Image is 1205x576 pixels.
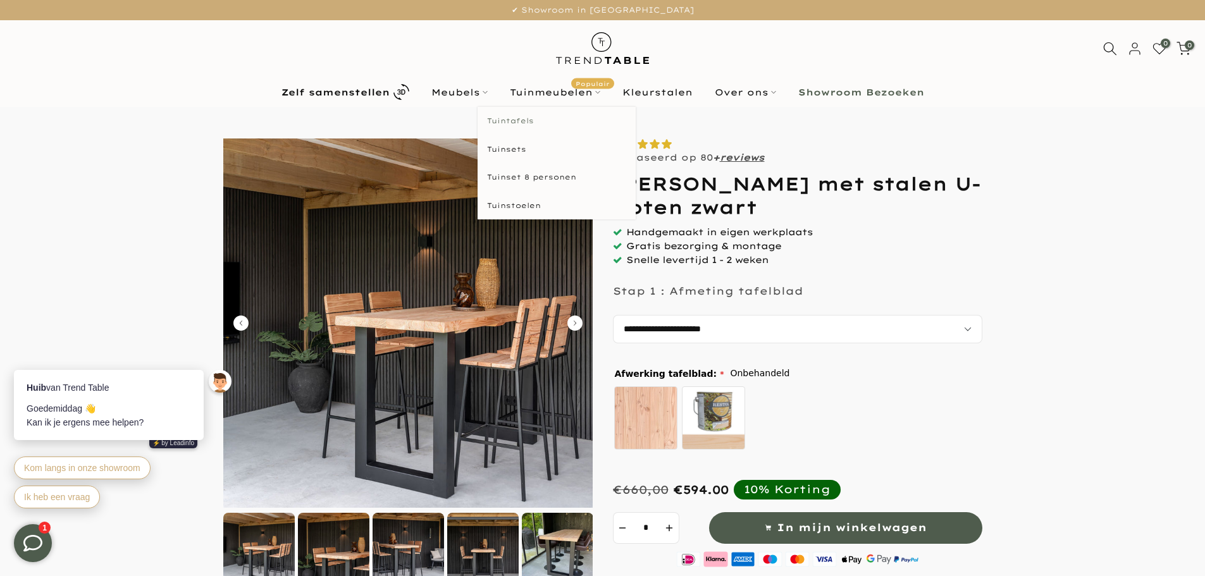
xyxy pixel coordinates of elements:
a: 0 [1152,42,1166,56]
img: Douglas bartafel met stalen U-poten zwart [223,138,593,508]
span: 0 [1161,39,1170,48]
a: Tuinsets [478,135,636,164]
input: Quantity [632,512,660,544]
strong: + [713,152,720,163]
span: Afwerking tafelblad: [615,369,724,378]
div: 10% Korting [744,482,831,496]
button: increment [660,512,679,544]
span: Populair [571,78,614,89]
a: Over ons [703,85,787,100]
span: In mijn winkelwagen [777,518,927,537]
div: €660,00 [613,482,669,497]
button: In mijn winkelwagen [709,512,982,544]
img: trend-table [547,20,658,77]
button: Carousel Next Arrow [567,316,583,331]
span: Handgemaakt in eigen werkplaats [626,226,813,238]
select: autocomplete="off" [613,315,982,343]
p: Gebaseerd op 80 [613,152,765,163]
span: Gratis bezorging & montage [626,240,781,252]
span: 0 [1185,40,1194,50]
a: Meubels [420,85,498,100]
a: Tuintafels [478,107,636,135]
iframe: toggle-frame [1,512,65,575]
a: Showroom Bezoeken [787,85,935,100]
p: Stap 1 : Afmeting tafelblad [613,285,803,297]
a: Zelf samenstellen [270,81,420,103]
a: Tuinset 8 personen [478,163,636,192]
p: ✔ Showroom in [GEOGRAPHIC_DATA] [16,3,1189,17]
a: Kleurstalen [611,85,703,100]
a: TuinmeubelenPopulair [498,85,611,100]
span: Onbehandeld [730,365,789,381]
b: Showroom Bezoeken [798,88,924,97]
h1: [PERSON_NAME] met stalen U-poten zwart [613,173,982,219]
span: €594.00 [674,482,729,497]
a: 0 [1177,42,1190,56]
a: reviews [720,152,765,163]
span: Snelle levertijd 1 - 2 weken [626,254,769,266]
button: decrement [613,512,632,544]
iframe: bot-iframe [1,308,248,524]
a: Tuinstoelen [478,192,636,220]
b: Zelf samenstellen [281,88,390,97]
